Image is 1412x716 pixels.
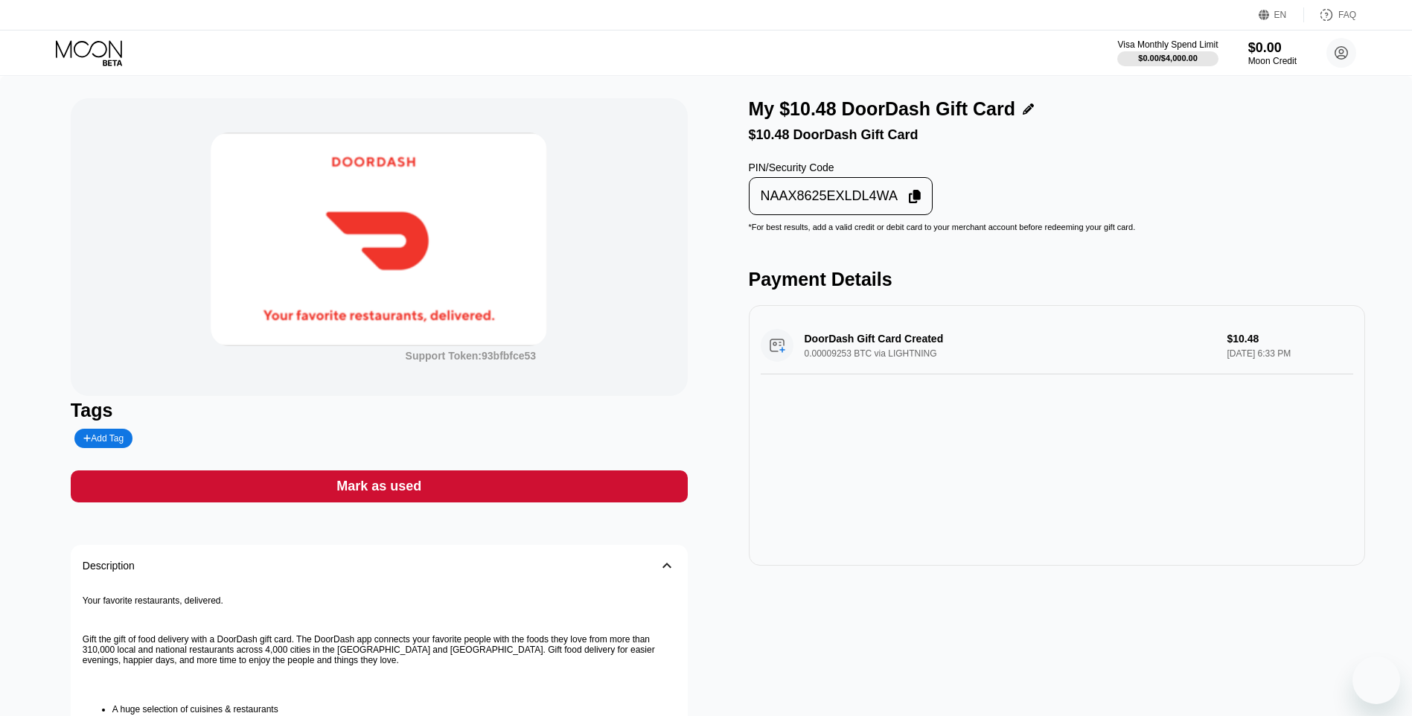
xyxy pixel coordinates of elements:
div: Mark as used [71,470,688,502]
div: NAAX8625EXLDL4WA [761,188,898,205]
p: Your favorite restaurants, delivered. [83,595,676,606]
div: $10.48 DoorDash Gift Card [749,127,1366,143]
div: Visa Monthly Spend Limit [1117,39,1218,50]
div: 󰅀 [658,557,676,575]
div: Add Tag [83,433,124,444]
div: Tags [71,400,688,421]
p: Gift the gift of food delivery with a DoorDash gift card. The DoorDash app connects your favorite... [83,634,676,665]
div: NAAX8625EXLDL4WA [749,177,933,215]
div: * For best results, add a valid credit or debit card to your merchant account before redeeming yo... [749,223,1366,231]
div: My $10.48 DoorDash Gift Card [749,98,1015,120]
div: Description [83,560,135,572]
div: FAQ [1304,7,1356,22]
div: Support Token: 93bfbfce53 [406,350,537,362]
div: $0.00 / $4,000.00 [1138,54,1198,63]
iframe: Button to launch messaging window [1352,656,1400,704]
div: $0.00 [1248,40,1297,56]
li: A huge selection of cuisines & restaurants [112,704,676,715]
div: $0.00Moon Credit [1248,40,1297,66]
div: EN [1259,7,1304,22]
div: FAQ [1338,10,1356,20]
div: PIN/Security Code [749,162,933,173]
div: EN [1274,10,1287,20]
div: Add Tag [74,429,132,448]
div: Moon Credit [1248,56,1297,66]
div: Payment Details [749,269,1366,290]
div: Support Token:93bfbfce53 [406,350,537,362]
div: Visa Monthly Spend Limit$0.00/$4,000.00 [1117,39,1218,66]
div: Mark as used [336,478,421,495]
